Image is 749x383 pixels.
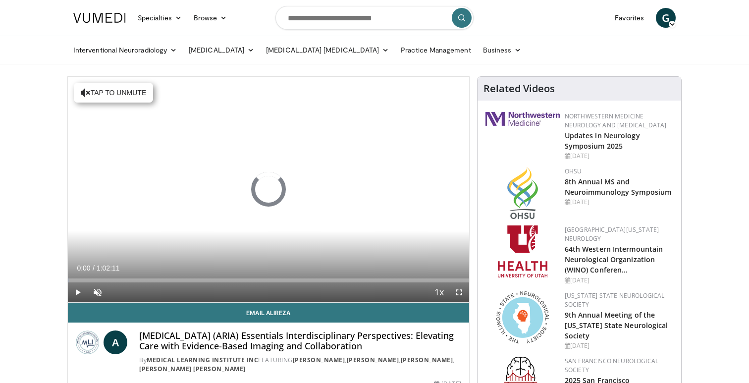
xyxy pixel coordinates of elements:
[139,330,461,352] h4: [MEDICAL_DATA] (ARIA) Essentials Interdisciplinary Perspectives: Elevating Care with Evidence-Bas...
[139,365,246,373] a: [PERSON_NAME] [PERSON_NAME]
[565,112,667,129] a: Northwestern Medicine Neurology and [MEDICAL_DATA]
[565,198,673,207] div: [DATE]
[485,112,560,126] img: 2a462fb6-9365-492a-ac79-3166a6f924d8.png.150x105_q85_autocrop_double_scale_upscale_version-0.2.jpg
[496,291,549,343] img: 71a8b48c-8850-4916-bbdd-e2f3ccf11ef9.png.150x105_q85_autocrop_double_scale_upscale_version-0.2.png
[565,291,665,309] a: [US_STATE] State Neurological Society
[565,276,673,285] div: [DATE]
[656,8,676,28] a: G
[565,310,668,340] a: 9th Annual Meeting of the [US_STATE] State Neurological Society
[183,40,260,60] a: [MEDICAL_DATA]
[609,8,650,28] a: Favorites
[498,225,547,277] img: f6362829-b0a3-407d-a044-59546adfd345.png.150x105_q85_autocrop_double_scale_upscale_version-0.2.png
[74,83,153,103] button: Tap to unmute
[401,356,453,364] a: [PERSON_NAME]
[507,167,538,219] img: da959c7f-65a6-4fcf-a939-c8c702e0a770.png.150x105_q85_autocrop_double_scale_upscale_version-0.2.png
[68,278,469,282] div: Progress Bar
[565,152,673,161] div: [DATE]
[68,282,88,302] button: Play
[132,8,188,28] a: Specialties
[68,303,469,323] a: Email Alireza
[88,282,107,302] button: Unmute
[293,356,345,364] a: [PERSON_NAME]
[565,357,658,374] a: San Francisco Neurological Society
[565,225,659,243] a: [GEOGRAPHIC_DATA][US_STATE] Neurology
[260,40,395,60] a: [MEDICAL_DATA] [MEDICAL_DATA]
[483,83,555,95] h4: Related Videos
[76,330,100,354] img: Medical Learning Institute Inc
[73,13,126,23] img: VuMedi Logo
[188,8,233,28] a: Browse
[67,40,183,60] a: Interventional Neuroradiology
[565,177,672,197] a: 8th Annual MS and Neuroimmunology Symposium
[68,77,469,303] video-js: Video Player
[97,264,120,272] span: 1:02:11
[347,356,399,364] a: [PERSON_NAME]
[477,40,528,60] a: Business
[565,131,640,151] a: Updates in Neurology Symposium 2025
[147,356,258,364] a: Medical Learning Institute Inc
[395,40,477,60] a: Practice Management
[104,330,127,354] a: A
[275,6,474,30] input: Search topics, interventions
[139,356,461,374] div: By FEATURING , , ,
[565,341,673,350] div: [DATE]
[565,167,582,175] a: OHSU
[77,264,90,272] span: 0:00
[449,282,469,302] button: Fullscreen
[565,244,663,274] a: 64th Western Intermountain Neurological Organization (WINO) Conferen…
[93,264,95,272] span: /
[429,282,449,302] button: Playback Rate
